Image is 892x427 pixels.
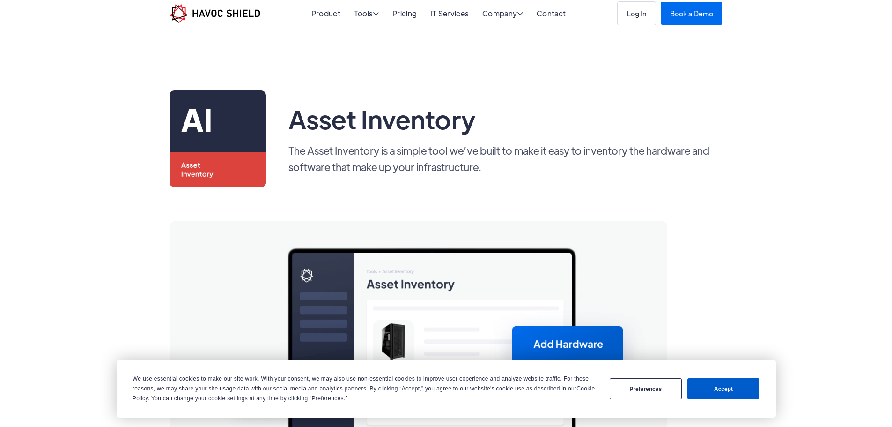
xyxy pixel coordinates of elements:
[610,378,682,399] button: Preferences
[687,378,759,399] button: Accept
[117,360,776,418] div: Cookie Consent Prompt
[354,10,379,19] div: Tools
[311,8,340,18] a: Product
[170,4,260,23] a: home
[537,8,566,18] a: Contact
[845,382,892,427] iframe: Chat Widget
[517,10,523,17] span: 
[617,1,656,25] a: Log In
[288,103,476,135] h1: Asset Inventory
[312,395,344,402] span: Preferences
[133,374,598,404] div: We use essential cookies to make our site work. With your consent, we may also use non-essential ...
[430,8,469,18] a: IT Services
[392,8,417,18] a: Pricing
[482,10,523,19] div: Company
[482,10,523,19] div: Company
[288,142,723,175] p: The Asset Inventory is a simple tool we’ve built to make it easy to inventory the hardware and so...
[661,2,722,25] a: Book a Demo
[354,10,379,19] div: Tools
[170,4,260,23] img: Havoc Shield logo
[373,10,379,17] span: 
